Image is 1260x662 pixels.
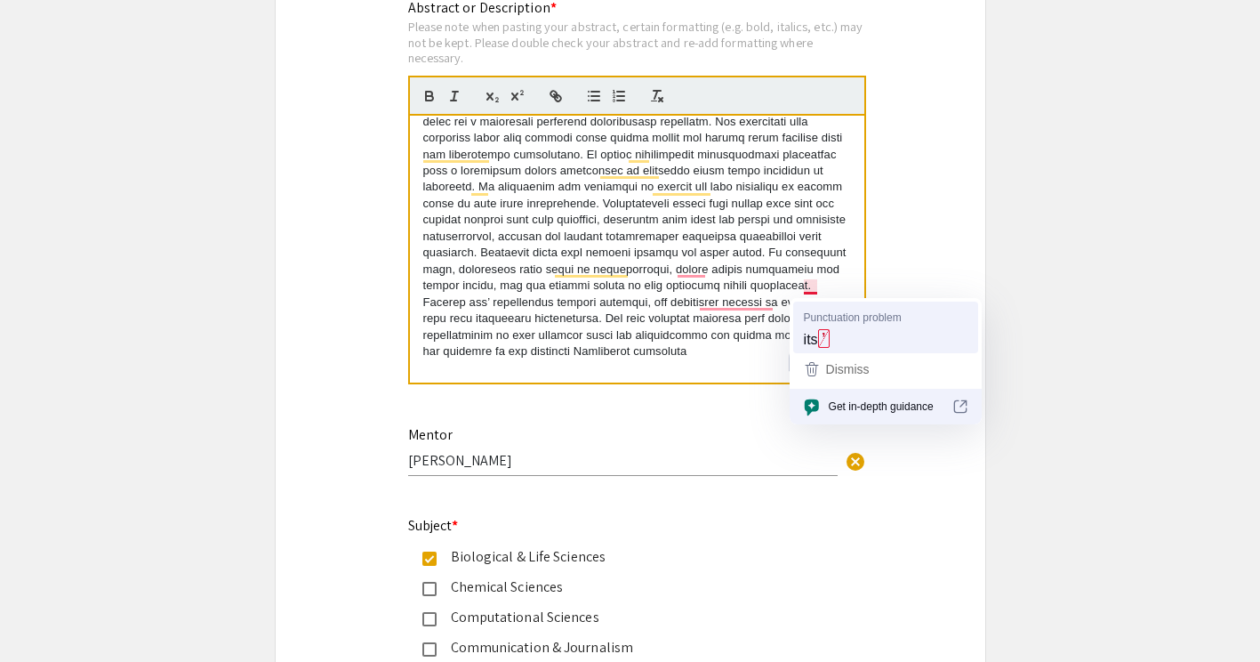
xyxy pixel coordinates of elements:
input: Type Here [408,451,838,470]
iframe: Chat [13,582,76,649]
div: Biological & Life Sciences [437,546,810,568]
div: Communication & Journalism [437,637,810,658]
div: Computational Sciences [437,607,810,628]
mat-label: Subject [408,516,459,535]
mat-label: Mentor [408,425,453,444]
div: Chemical Sciences [437,577,810,598]
div: To enrich screen reader interactions, please activate Accessibility in Grammarly extension settings [410,116,864,383]
div: Please note when pasting your abstract, certain formatting (e.g. bold, italics, etc.) may not be ... [408,19,866,66]
span: cancel [845,451,866,472]
button: Clear [838,443,873,479]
